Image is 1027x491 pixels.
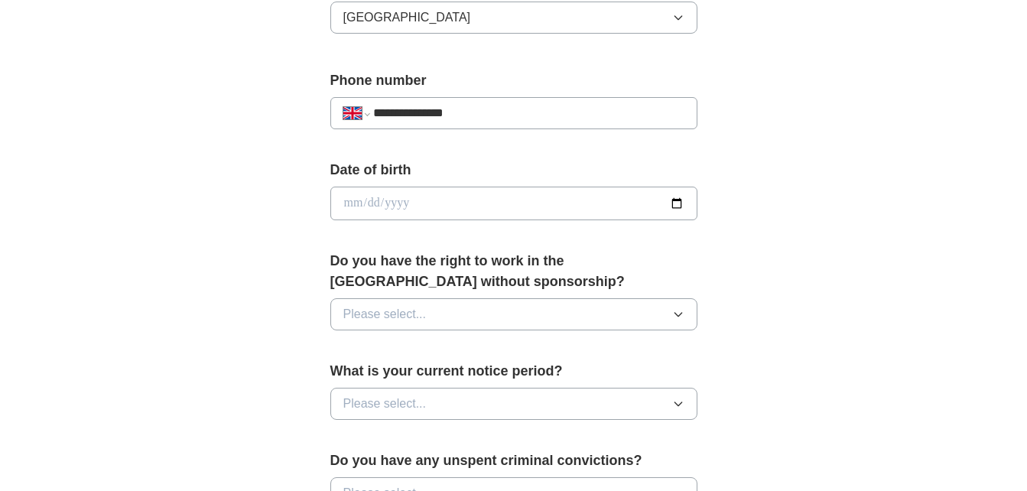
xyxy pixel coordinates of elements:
[330,2,697,34] button: [GEOGRAPHIC_DATA]
[343,305,427,324] span: Please select...
[343,8,471,27] span: [GEOGRAPHIC_DATA]
[330,160,697,180] label: Date of birth
[330,388,697,420] button: Please select...
[330,361,697,382] label: What is your current notice period?
[330,70,697,91] label: Phone number
[343,395,427,413] span: Please select...
[330,450,697,471] label: Do you have any unspent criminal convictions?
[330,298,697,330] button: Please select...
[330,251,697,292] label: Do you have the right to work in the [GEOGRAPHIC_DATA] without sponsorship?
